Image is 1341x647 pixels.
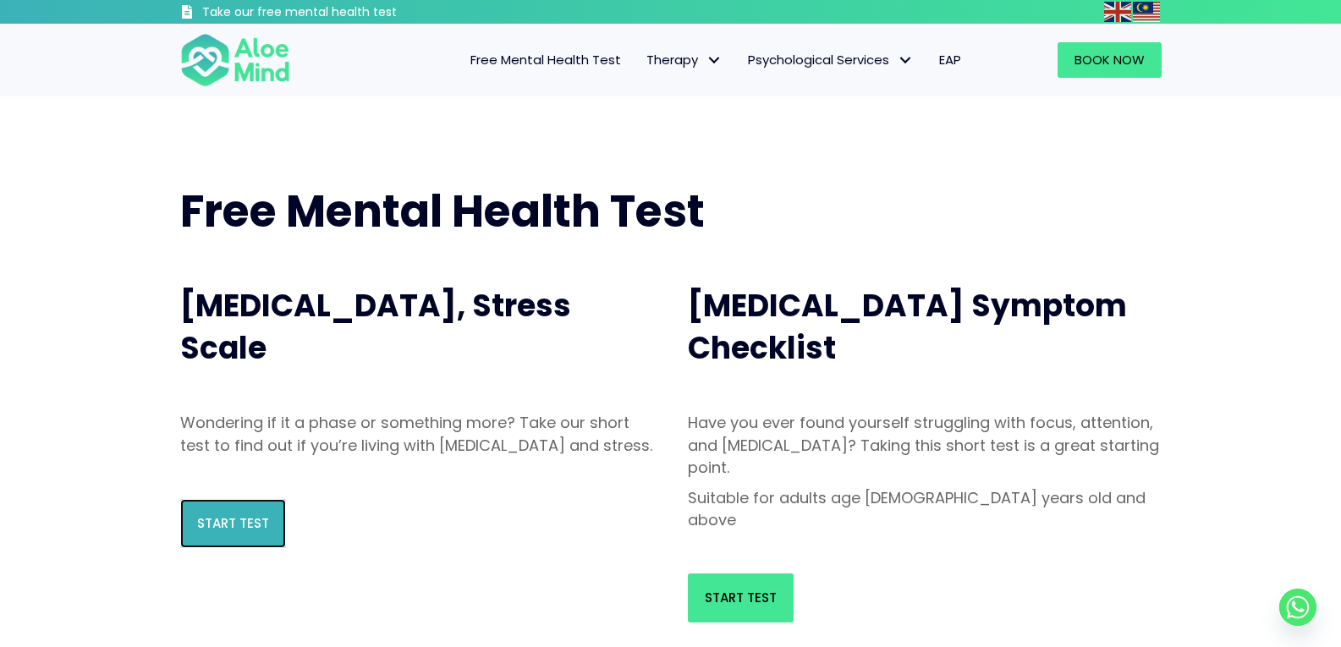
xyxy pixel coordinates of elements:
[180,180,705,242] span: Free Mental Health Test
[939,51,961,69] span: EAP
[1104,2,1133,21] a: English
[735,42,926,78] a: Psychological ServicesPsychological Services: submenu
[646,51,723,69] span: Therapy
[470,51,621,69] span: Free Mental Health Test
[702,48,727,73] span: Therapy: submenu
[688,412,1162,478] p: Have you ever found yourself struggling with focus, attention, and [MEDICAL_DATA]? Taking this sh...
[180,32,290,88] img: Aloe mind Logo
[1279,589,1316,626] a: Whatsapp
[926,42,974,78] a: EAP
[180,284,571,370] span: [MEDICAL_DATA], Stress Scale
[748,51,914,69] span: Psychological Services
[1074,51,1145,69] span: Book Now
[458,42,634,78] a: Free Mental Health Test
[688,487,1162,531] p: Suitable for adults age [DEMOGRAPHIC_DATA] years old and above
[893,48,918,73] span: Psychological Services: submenu
[197,514,269,532] span: Start Test
[1104,2,1131,22] img: en
[634,42,735,78] a: TherapyTherapy: submenu
[180,499,286,548] a: Start Test
[1133,2,1162,21] a: Malay
[180,412,654,456] p: Wondering if it a phase or something more? Take our short test to find out if you’re living with ...
[688,573,794,622] a: Start Test
[1058,42,1162,78] a: Book Now
[312,42,974,78] nav: Menu
[180,4,487,24] a: Take our free mental health test
[202,4,487,21] h3: Take our free mental health test
[1133,2,1160,22] img: ms
[688,284,1127,370] span: [MEDICAL_DATA] Symptom Checklist
[705,589,777,606] span: Start Test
